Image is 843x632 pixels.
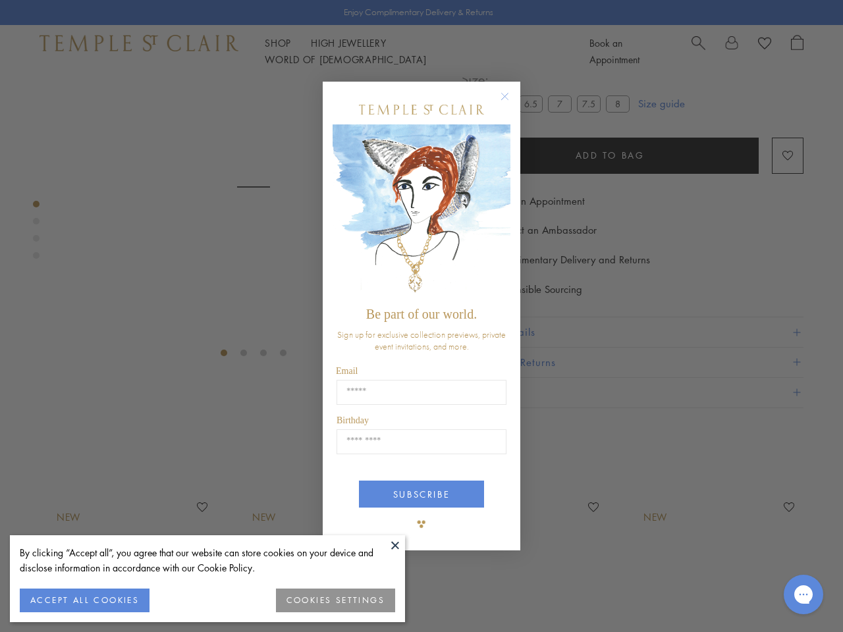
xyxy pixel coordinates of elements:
[359,481,484,508] button: SUBSCRIBE
[336,366,358,376] span: Email
[337,380,506,405] input: Email
[20,545,395,575] div: By clicking “Accept all”, you agree that our website can store cookies on your device and disclos...
[777,570,830,619] iframe: Gorgias live chat messenger
[366,307,477,321] span: Be part of our world.
[359,105,484,115] img: Temple St. Clair
[503,95,520,111] button: Close dialog
[337,329,506,352] span: Sign up for exclusive collection previews, private event invitations, and more.
[276,589,395,612] button: COOKIES SETTINGS
[337,415,369,425] span: Birthday
[20,589,150,612] button: ACCEPT ALL COOKIES
[408,511,435,537] img: TSC
[333,124,510,300] img: c4a9eb12-d91a-4d4a-8ee0-386386f4f338.jpeg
